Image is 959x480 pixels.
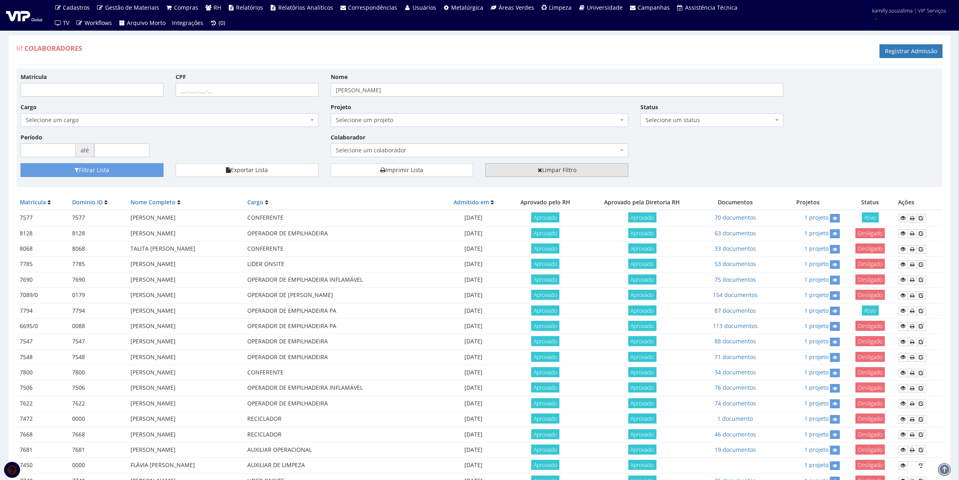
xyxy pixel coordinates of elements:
[244,334,441,349] td: OPERADOR DE EMPILHADEIRA
[441,226,506,241] td: [DATE]
[69,396,127,411] td: 7622
[244,241,441,257] td: CONFERENTE
[628,352,657,362] span: Aprovado
[441,210,506,226] td: [DATE]
[715,430,756,438] a: 46 documentos
[585,195,700,210] th: Aprovado pela Diretoria RH
[213,4,221,11] span: RH
[715,214,756,221] a: 70 documentos
[441,334,506,349] td: [DATE]
[127,427,244,442] td: [PERSON_NAME]
[17,396,69,411] td: 7622
[6,9,42,21] img: logo
[17,272,69,287] td: 7690
[804,353,829,361] a: 1 projeto
[862,212,879,222] span: Ativo
[441,303,506,318] td: [DATE]
[640,103,658,111] label: Status
[531,445,559,455] span: Aprovado
[17,288,69,303] td: 7089/0
[219,19,225,27] span: (0)
[804,446,829,453] a: 1 projeto
[804,399,829,407] a: 1 projeto
[348,4,398,11] span: Correspondências
[69,226,127,241] td: 8128
[73,15,116,31] a: Workflows
[127,303,244,318] td: [PERSON_NAME]
[244,272,441,287] td: OPERADOR DE EMPILHADEIRA INFLAMÁVEL
[21,113,319,127] span: Selecione um cargo
[855,336,885,346] span: Desligado
[17,334,69,349] td: 7547
[441,257,506,272] td: [DATE]
[804,384,829,391] a: 1 projeto
[531,259,559,269] span: Aprovado
[855,367,885,377] span: Desligado
[628,460,657,470] span: Aprovado
[127,241,244,257] td: TALITA [PERSON_NAME]
[331,73,348,81] label: Nome
[441,427,506,442] td: [DATE]
[441,380,506,396] td: [DATE]
[336,146,619,154] span: Selecione um colaborador
[628,429,657,439] span: Aprovado
[628,367,657,377] span: Aprovado
[804,291,829,299] a: 1 projeto
[25,44,82,53] span: Colaboradores
[69,365,127,380] td: 7800
[69,380,127,396] td: 7506
[855,321,885,331] span: Desligado
[69,427,127,442] td: 7668
[531,398,559,408] span: Aprovado
[506,195,585,210] th: Aprovado pelo RH
[127,272,244,287] td: [PERSON_NAME]
[855,382,885,393] span: Desligado
[441,442,506,457] td: [DATE]
[127,334,244,349] td: [PERSON_NAME]
[331,103,351,111] label: Projeto
[72,198,103,206] a: Domínio ID
[628,274,657,285] span: Aprovado
[628,336,657,346] span: Aprovado
[63,19,70,27] span: TV
[17,318,69,334] td: 6695/0
[17,365,69,380] td: 7800
[804,276,829,283] a: 1 projeto
[127,380,244,396] td: [PERSON_NAME]
[872,6,947,15] span: kamilly.souzalima | VIP Serviços
[855,228,885,238] span: Desligado
[715,446,756,453] a: 19 documentos
[69,257,127,272] td: 7785
[69,411,127,427] td: 0000
[17,303,69,318] td: 7794
[127,318,244,334] td: [PERSON_NAME]
[441,349,506,365] td: [DATE]
[531,212,559,222] span: Aprovado
[628,212,657,222] span: Aprovado
[127,396,244,411] td: [PERSON_NAME]
[21,103,37,111] label: Cargo
[804,260,829,268] a: 1 projeto
[105,4,159,11] span: Gestão de Materiais
[531,321,559,331] span: Aprovado
[69,288,127,303] td: 0179
[17,241,69,257] td: 8068
[804,461,829,469] a: 1 projeto
[531,228,559,238] span: Aprovado
[628,445,657,455] span: Aprovado
[20,198,46,206] a: Matrícula
[855,414,885,424] span: Desligado
[172,19,204,27] span: Integrações
[244,257,441,272] td: LIDER ONSITE
[628,228,657,238] span: Aprovado
[855,460,885,470] span: Desligado
[862,305,879,316] span: Ativo
[127,257,244,272] td: [PERSON_NAME]
[174,4,199,11] span: Compras
[244,365,441,380] td: CONFERENTE
[855,243,885,254] span: Desligado
[531,290,559,300] span: Aprovado
[855,290,885,300] span: Desligado
[127,226,244,241] td: [PERSON_NAME]
[531,305,559,316] span: Aprovado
